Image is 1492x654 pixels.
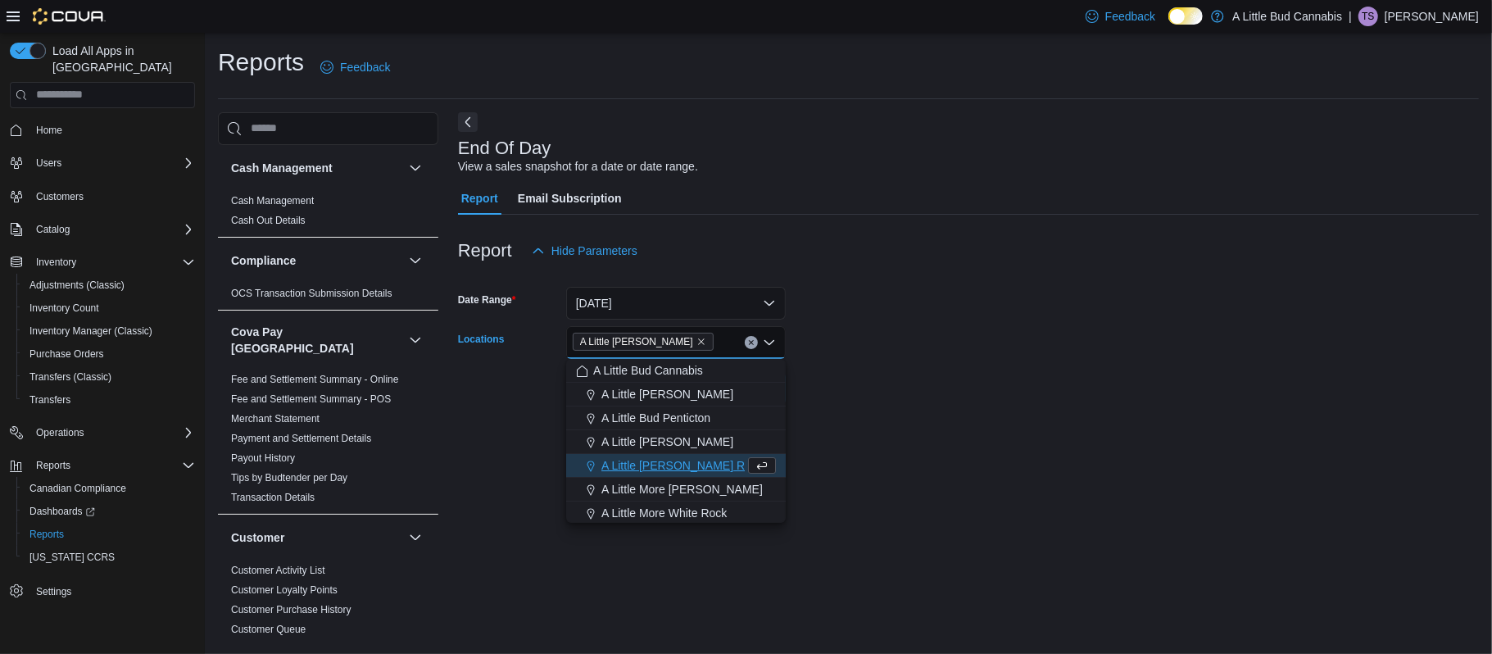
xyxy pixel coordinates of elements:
[23,502,102,521] a: Dashboards
[1168,7,1203,25] input: Dark Mode
[406,330,425,350] button: Cova Pay [GEOGRAPHIC_DATA]
[458,139,551,158] h3: End Of Day
[23,390,77,410] a: Transfers
[231,491,315,504] span: Transaction Details
[231,452,295,465] span: Payout History
[29,325,152,338] span: Inventory Manager (Classic)
[23,321,195,341] span: Inventory Manager (Classic)
[23,344,111,364] a: Purchase Orders
[23,367,195,387] span: Transfers (Classic)
[23,344,195,364] span: Purchase Orders
[23,298,195,318] span: Inventory Count
[566,478,786,502] button: A Little More [PERSON_NAME]
[16,388,202,411] button: Transfers
[763,336,776,349] button: Close list of options
[525,234,644,267] button: Hide Parameters
[3,118,202,142] button: Home
[231,393,391,406] span: Fee and Settlement Summary - POS
[29,347,104,361] span: Purchase Orders
[231,160,333,176] h3: Cash Management
[16,274,202,297] button: Adjustments (Classic)
[29,393,70,406] span: Transfers
[16,343,202,366] button: Purchase Orders
[29,186,195,207] span: Customers
[1105,8,1155,25] span: Feedback
[231,252,296,269] h3: Compliance
[518,182,622,215] span: Email Subscription
[1362,7,1374,26] span: TS
[406,158,425,178] button: Cash Management
[29,220,76,239] button: Catalog
[601,481,763,497] span: A Little More [PERSON_NAME]
[29,505,95,518] span: Dashboards
[231,584,338,597] span: Customer Loyalty Points
[231,492,315,503] a: Transaction Details
[218,191,438,237] div: Cash Management
[566,502,786,525] button: A Little More White Rock
[29,153,68,173] button: Users
[601,505,727,521] span: A Little More White Rock
[231,471,347,484] span: Tips by Budtender per Day
[36,426,84,439] span: Operations
[23,525,70,544] a: Reports
[566,359,786,525] div: Choose from the following options
[231,433,371,444] a: Payment and Settlement Details
[601,457,763,474] span: A Little [PERSON_NAME] Rock
[23,367,118,387] a: Transfers (Classic)
[218,284,438,310] div: Compliance
[458,333,505,346] label: Locations
[29,153,195,173] span: Users
[551,243,637,259] span: Hide Parameters
[36,157,61,170] span: Users
[461,182,498,215] span: Report
[406,251,425,270] button: Compliance
[580,334,693,350] span: A Little [PERSON_NAME]
[406,528,425,547] button: Customer
[29,252,195,272] span: Inventory
[745,336,758,349] button: Clear input
[231,160,402,176] button: Cash Management
[458,158,698,175] div: View a sales snapshot for a date or date range.
[458,293,516,307] label: Date Range
[23,321,159,341] a: Inventory Manager (Classic)
[29,370,111,384] span: Transfers (Classic)
[3,184,202,208] button: Customers
[231,603,351,616] span: Customer Purchase History
[29,423,91,443] button: Operations
[1358,7,1378,26] div: Tiffany Smith
[36,190,84,203] span: Customers
[231,564,325,577] span: Customer Activity List
[566,430,786,454] button: A Little [PERSON_NAME]
[566,406,786,430] button: A Little Bud Penticton
[29,580,195,601] span: Settings
[231,214,306,227] span: Cash Out Details
[16,477,202,500] button: Canadian Compliance
[23,390,195,410] span: Transfers
[3,454,202,477] button: Reports
[1385,7,1479,26] p: [PERSON_NAME]
[29,551,115,564] span: [US_STATE] CCRS
[1232,7,1342,26] p: A Little Bud Cannabis
[29,582,78,602] a: Settings
[601,386,733,402] span: A Little [PERSON_NAME]
[16,366,202,388] button: Transfers (Classic)
[231,194,314,207] span: Cash Management
[601,410,710,426] span: A Little Bud Penticton
[23,275,131,295] a: Adjustments (Classic)
[16,320,202,343] button: Inventory Manager (Classic)
[3,218,202,241] button: Catalog
[340,59,390,75] span: Feedback
[29,279,125,292] span: Adjustments (Classic)
[36,256,76,269] span: Inventory
[3,421,202,444] button: Operations
[566,287,786,320] button: [DATE]
[458,112,478,132] button: Next
[231,412,320,425] span: Merchant Statement
[29,302,99,315] span: Inventory Count
[29,482,126,495] span: Canadian Compliance
[231,472,347,484] a: Tips by Budtender per Day
[29,220,195,239] span: Catalog
[1349,7,1352,26] p: |
[231,252,402,269] button: Compliance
